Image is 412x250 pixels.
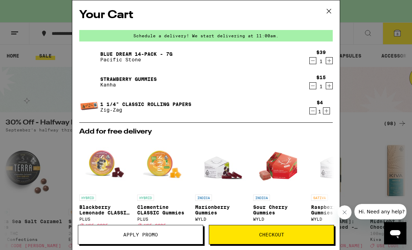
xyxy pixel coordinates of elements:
[79,98,99,116] img: 1 1/4" Classic Rolling Papers
[323,107,330,114] button: Increment
[137,195,154,201] p: HYBRID
[79,128,333,135] h2: Add for free delivery
[100,76,157,82] a: Strawberry Gummies
[253,204,306,215] p: Sour Cherry Gummies
[195,204,248,215] p: Marionberry Gummies
[259,232,284,237] span: Checkout
[100,51,172,57] a: Blue Dream 14-Pack - 7g
[253,139,306,191] img: WYLD - Sour Cherry Gummies
[253,195,270,201] p: INDICA
[195,217,248,221] div: WYLD
[384,222,406,244] iframe: Button to launch messaging window
[79,139,132,191] img: PLUS - Blackberry Lemonade CLASSIC Gummies
[316,50,326,55] div: $39
[195,139,248,191] img: WYLD - Marionberry Gummies
[338,205,352,219] iframe: Close message
[311,195,328,201] p: SATIVA
[317,109,323,114] div: 1
[316,59,326,64] div: 1
[317,100,323,105] div: $4
[137,139,190,191] img: PLUS - Clementine CLASSIC Gummies
[326,57,333,64] button: Increment
[309,82,316,89] button: Decrement
[79,139,132,236] a: Open page for Blackberry Lemonade CLASSIC Gummies from PLUS
[354,204,406,219] iframe: Message from company
[79,223,116,233] span: USE CODE [PERSON_NAME]
[309,107,316,114] button: Decrement
[311,217,363,221] div: WYLD
[137,204,190,215] p: Clementine CLASSIC Gummies
[137,139,190,236] a: Open page for Clementine CLASSIC Gummies from PLUS
[311,204,363,215] p: Raspberry Gummies
[79,47,99,67] img: Blue Dream 14-Pack - 7g
[209,225,334,244] button: Checkout
[79,30,333,41] div: Schedule a delivery! We start delivering at 11:00am.
[311,139,363,191] img: WYLD - Raspberry Gummies
[79,72,99,92] img: Strawberry Gummies
[326,82,333,89] button: Increment
[100,101,191,107] a: 1 1/4" Classic Rolling Papers
[195,139,248,236] a: Open page for Marionberry Gummies from WYLD
[123,232,158,237] span: Apply Promo
[309,57,316,64] button: Decrement
[316,75,326,80] div: $15
[253,139,306,236] a: Open page for Sour Cherry Gummies from WYLD
[195,195,212,201] p: INDICA
[79,217,132,221] div: PLUS
[100,82,157,88] p: Kanha
[137,217,190,221] div: PLUS
[79,204,132,215] p: Blackberry Lemonade CLASSIC Gummies
[79,7,333,23] h2: Your Cart
[253,217,306,221] div: WYLD
[78,225,203,244] button: Apply Promo
[311,139,363,236] a: Open page for Raspberry Gummies from WYLD
[100,57,172,62] p: Pacific Stone
[316,84,326,89] div: 1
[100,107,191,113] p: Zig-Zag
[137,223,174,233] span: USE CODE [PERSON_NAME]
